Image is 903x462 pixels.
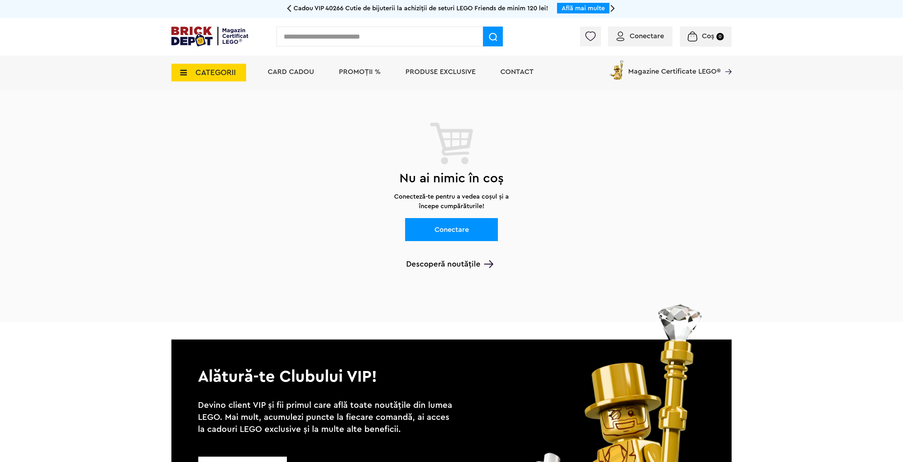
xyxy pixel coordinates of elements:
[562,5,605,11] a: Află mai multe
[721,59,732,66] a: Magazine Certificate LEGO®
[268,68,314,75] a: Card Cadou
[294,5,548,11] span: Cadou VIP 40266 Cutie de bijuterii la achiziții de seturi LEGO Friends de minim 120 lei!
[171,259,728,269] a: Descoperă noutățile
[702,33,714,40] span: Coș
[630,33,664,40] span: Conectare
[405,68,476,75] a: Produse exclusive
[716,33,724,40] small: 0
[628,59,721,75] span: Magazine Certificate LEGO®
[195,69,236,76] span: CATEGORII
[617,33,664,40] a: Conectare
[171,165,732,192] h2: Nu ai nimic în coș
[484,260,493,268] img: Arrow%20-%20Down.svg
[171,340,732,388] p: Alătură-te Clubului VIP!
[405,218,498,241] a: Conectare
[500,68,534,75] a: Contact
[339,68,381,75] a: PROMOȚII %
[198,399,456,435] p: Devino client VIP și fii primul care află toate noutățile din lumea LEGO. Mai mult, acumulezi pun...
[387,192,516,211] p: Conecteză-te pentru a vedea coșul și a începe cumpărăturile!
